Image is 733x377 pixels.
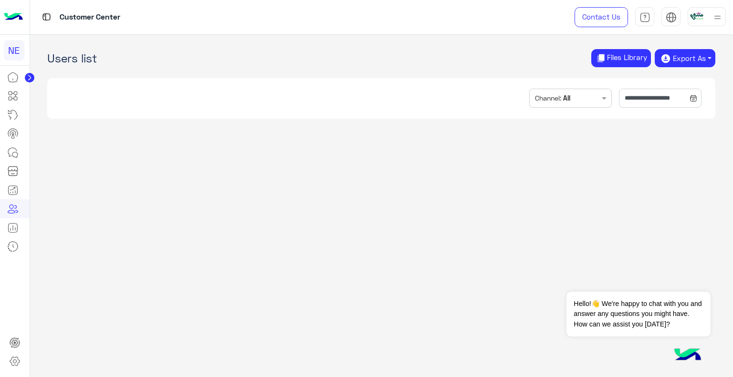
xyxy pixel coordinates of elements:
[591,49,651,68] button: Files Library
[655,49,715,67] button: Export As
[535,93,561,103] span: Channel:
[671,339,704,372] img: hulul-logo.png
[566,292,710,336] span: Hello!👋 We're happy to chat with you and answer any questions you might have. How can we assist y...
[41,11,52,23] img: tab
[47,51,97,65] span: Users list
[639,12,650,23] img: tab
[635,7,654,27] a: tab
[712,11,723,23] img: profile
[690,10,703,23] img: userImage
[563,93,570,103] b: All
[4,7,23,27] img: Logo
[575,7,628,27] a: Contact Us
[60,11,120,24] p: Customer Center
[4,40,24,61] div: NE
[666,12,677,23] img: tab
